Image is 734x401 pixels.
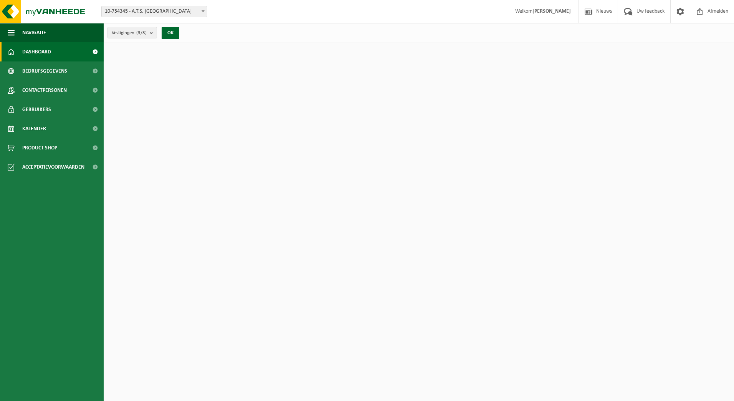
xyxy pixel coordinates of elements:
span: Product Shop [22,138,57,157]
span: Contactpersonen [22,81,67,100]
button: OK [162,27,179,39]
span: 10-754345 - A.T.S. BRUSSEL - MERELBEKE [102,6,207,17]
span: Gebruikers [22,100,51,119]
span: 10-754345 - A.T.S. BRUSSEL - MERELBEKE [101,6,207,17]
button: Vestigingen(3/3) [107,27,157,38]
strong: [PERSON_NAME] [532,8,571,14]
span: Vestigingen [112,27,147,39]
span: Acceptatievoorwaarden [22,157,84,177]
span: Kalender [22,119,46,138]
count: (3/3) [136,30,147,35]
span: Navigatie [22,23,46,42]
span: Bedrijfsgegevens [22,61,67,81]
span: Dashboard [22,42,51,61]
